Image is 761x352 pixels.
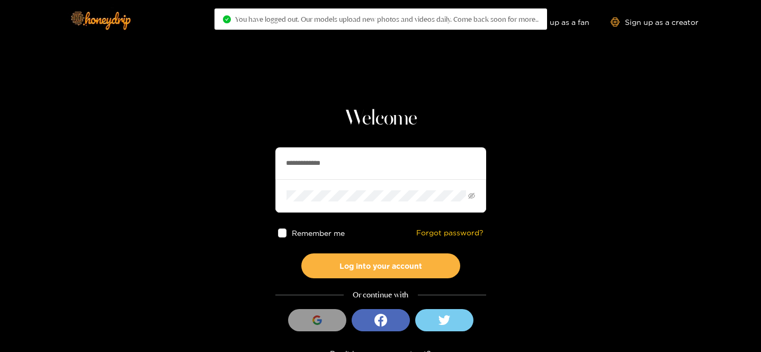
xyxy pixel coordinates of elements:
[275,106,486,131] h1: Welcome
[301,253,460,278] button: Log into your account
[416,228,484,237] a: Forgot password?
[611,17,699,27] a: Sign up as a creator
[223,15,231,23] span: check-circle
[292,229,345,237] span: Remember me
[275,289,486,301] div: Or continue with
[517,17,589,27] a: Sign up as a fan
[468,192,475,199] span: eye-invisible
[235,15,539,23] span: You have logged out. Our models upload new photos and videos daily. Come back soon for more..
